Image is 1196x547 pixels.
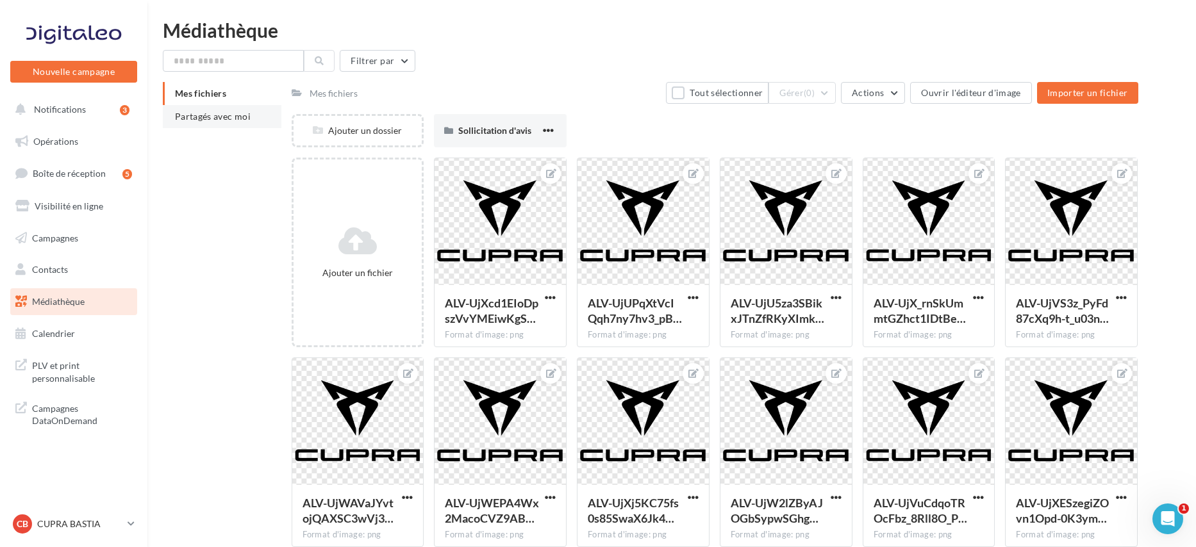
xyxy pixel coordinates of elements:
[303,529,413,541] div: Format d'image: png
[874,529,984,541] div: Format d'image: png
[731,529,842,541] div: Format d'image: png
[8,320,140,347] a: Calendrier
[731,296,824,325] span: ALV-UjU5za3SBikxJTnZfRKyXImkVUcubi6j_quR1A3YxA4H0ywiQ11D
[804,88,815,98] span: (0)
[8,96,135,123] button: Notifications 3
[8,395,140,432] a: Campagnes DataOnDemand
[910,82,1031,104] button: Ouvrir l'éditeur d'image
[32,400,132,427] span: Campagnes DataOnDemand
[768,82,836,104] button: Gérer(0)
[841,82,905,104] button: Actions
[588,496,679,525] span: ALV-UjXj5KC75fs0s85SwaX6Jk4OPVpLMZzRHO0yMF6-slWVpQVmRvAs
[120,105,129,115] div: 3
[32,232,78,243] span: Campagnes
[445,296,538,325] span: ALV-UjXcd1EIoDpszVvYMEiwKgSKqU1_9r29zxNlxWviPOuIMbGIoVMG
[32,264,68,275] span: Contacts
[10,512,137,536] a: CB CUPRA BASTIA
[122,169,132,179] div: 5
[1047,87,1128,98] span: Importer un fichier
[1016,496,1109,525] span: ALV-UjXESzegiZOvn1Opd-0K3ymIIQWYxnGn_C_PlEJLZrnYlfg-WGmp
[340,50,415,72] button: Filtrer par
[35,200,103,211] span: Visibilité en ligne
[1152,503,1183,534] iframe: Intercom live chat
[445,529,556,541] div: Format d'image: png
[1179,503,1189,514] span: 1
[10,61,137,83] button: Nouvelle campagne
[731,496,823,525] span: ALV-UjW2lZByAJOGbSypwSGhgYlgpmFzL-roouXZQ75CEOyeh13f4R27
[32,296,85,307] span: Médiathèque
[32,328,75,339] span: Calendrier
[666,82,768,104] button: Tout sélectionner
[8,225,140,252] a: Campagnes
[163,20,1181,40] div: Médiathèque
[34,104,86,115] span: Notifications
[874,496,967,525] span: ALV-UjVuCdqoTROcFbz_8Rll8O_PsMZaGkpgrhLpRiH7v_8MmQq-tbbs
[1016,329,1127,341] div: Format d'image: png
[874,296,966,325] span: ALV-UjX_rnSkUmmtGZhct1IDtBehISGwjMUQ5W1q8_rJ4ox4rhmkGhKf
[310,87,358,100] div: Mes fichiers
[303,496,394,525] span: ALV-UjWAVaJYvtojQAXSC3wVj3myVe0tFivj-u5lTlUqDdG2-350RxzU
[33,136,78,147] span: Opérations
[588,329,699,341] div: Format d'image: png
[8,193,140,220] a: Visibilité en ligne
[874,329,984,341] div: Format d'image: png
[175,111,251,122] span: Partagés avec moi
[731,329,842,341] div: Format d'image: png
[37,518,122,530] p: CUPRA BASTIA
[8,128,140,155] a: Opérations
[8,256,140,283] a: Contacts
[852,87,884,98] span: Actions
[294,124,422,137] div: Ajouter un dossier
[175,88,226,99] span: Mes fichiers
[588,296,682,325] span: ALV-UjUPqXtVcIQqh7ny7hv3_pBwctvS173vo0FBG0mdnd90rijoGery
[1037,82,1138,104] button: Importer un fichier
[299,266,417,279] div: Ajouter un fichier
[445,329,556,341] div: Format d'image: png
[17,518,28,530] span: CB
[588,529,699,541] div: Format d'image: png
[1016,296,1109,325] span: ALV-UjVS3z_PyFd87cXq9h-t_u03nNfHLCKBG8Qtp5AjLIPoCU8SehbE
[32,357,132,384] span: PLV et print personnalisable
[8,288,140,315] a: Médiathèque
[8,352,140,389] a: PLV et print personnalisable
[33,168,106,179] span: Boîte de réception
[1016,529,1127,541] div: Format d'image: png
[458,125,531,136] span: Sollicitation d'avis
[8,159,140,187] a: Boîte de réception5
[445,496,539,525] span: ALV-UjWEPA4Wx2MacoCVZ9ABp6JHFGH7dtQSKfmsqDK-lEetNcs4zXK3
